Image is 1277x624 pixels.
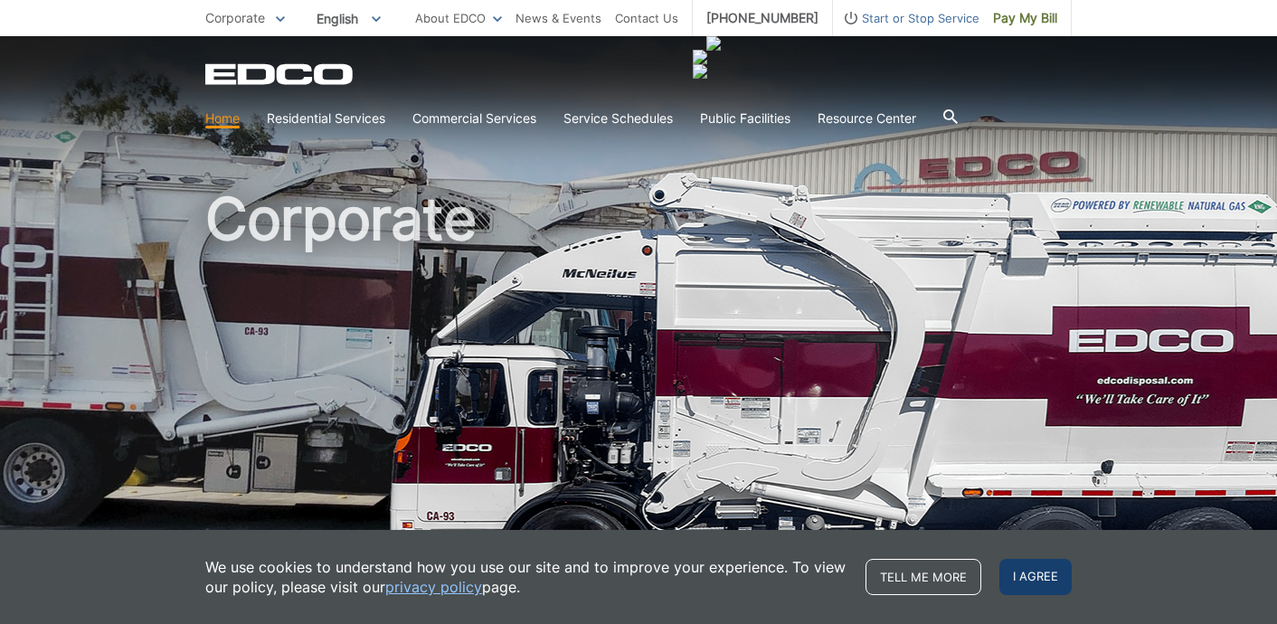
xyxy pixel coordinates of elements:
a: Click to Call [693,36,721,50]
span: Pay My Bill [993,8,1057,28]
img: voice-icon.svg [706,36,721,51]
p: We use cookies to understand how you use our site and to improve your experience. To view our pol... [205,557,847,597]
span: I agree [999,559,1072,595]
a: Public Facilities [700,109,790,128]
img: phone.svg [693,50,833,64]
a: Tell me more [866,559,981,595]
a: privacy policy [385,577,482,597]
span: Corporate [205,10,265,25]
a: Resource Center [818,109,916,128]
a: Service Schedules [563,109,673,128]
a: Contact Us [615,8,678,28]
a: News & Events [516,8,601,28]
a: Residential Services [267,109,385,128]
h1: Corporate [205,190,1072,587]
img: sms.svg [693,64,833,79]
span: Click to call [693,50,833,64]
a: About EDCO [415,8,502,28]
span: Click to Send SMS [693,64,833,79]
a: Home [205,109,240,128]
span: English [303,4,394,33]
a: Commercial Services [412,109,536,128]
a: EDCD logo. Return to the homepage. [205,63,355,85]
